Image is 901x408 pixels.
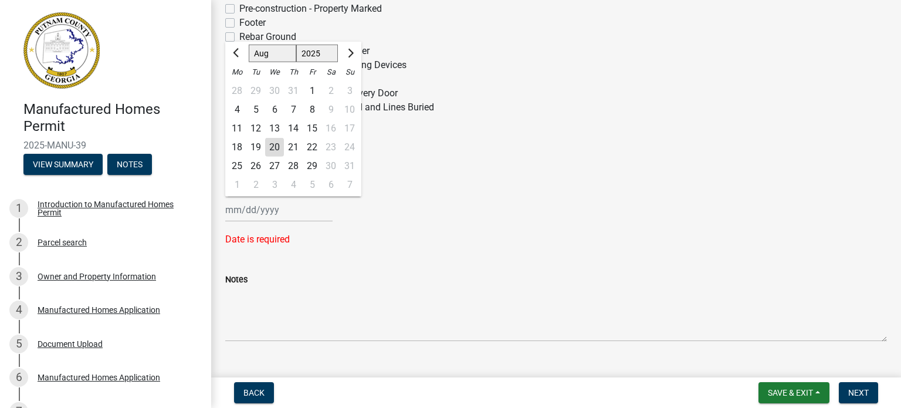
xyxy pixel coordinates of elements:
div: Introduction to Manufactured Homes Permit [38,200,192,217]
div: Owner and Property Information [38,272,156,281]
div: 31 [284,82,303,100]
div: Sa [321,63,340,82]
div: Friday, August 15, 2025 [303,119,321,138]
div: 6 [9,368,28,387]
div: Monday, August 25, 2025 [228,157,246,176]
wm-modal-confirm: Summary [23,160,103,170]
div: Wednesday, August 6, 2025 [265,100,284,119]
div: We [265,63,284,82]
div: 7 [284,100,303,119]
div: 29 [303,157,321,176]
div: 28 [284,157,303,176]
div: 25 [228,157,246,176]
div: Friday, August 29, 2025 [303,157,321,176]
img: Putnam County, Georgia [23,12,100,89]
div: 2 [246,176,265,194]
div: 5 [303,176,321,194]
div: Tuesday, August 5, 2025 [246,100,265,119]
div: Thursday, August 28, 2025 [284,157,303,176]
div: Tuesday, July 29, 2025 [246,82,265,100]
div: Tuesday, September 2, 2025 [246,176,265,194]
div: 5 [246,100,265,119]
div: 5 [9,335,28,353]
wm-modal-confirm: Notes [107,160,152,170]
div: Monday, September 1, 2025 [228,176,246,194]
div: 13 [265,119,284,138]
div: 18 [228,138,246,157]
div: Friday, August 1, 2025 [303,82,321,100]
button: Next month [343,44,357,63]
div: 19 [246,138,265,157]
div: Tuesday, August 19, 2025 [246,138,265,157]
span: Save & Exit [768,388,813,397]
div: Th [284,63,303,82]
div: Parcel search [38,238,87,247]
select: Select month [249,45,296,62]
label: Pre-construction - Property Marked [239,2,382,16]
span: Next [848,388,869,397]
div: Friday, August 8, 2025 [303,100,321,119]
div: 15 [303,119,321,138]
div: Manufactured Homes Application [38,373,160,382]
div: Document Upload [38,340,103,348]
div: Monday, August 4, 2025 [228,100,246,119]
button: Back [234,382,274,403]
div: Date is required [225,232,887,247]
div: 20 [265,138,284,157]
div: Thursday, August 14, 2025 [284,119,303,138]
div: Thursday, August 21, 2025 [284,138,303,157]
div: Wednesday, August 27, 2025 [265,157,284,176]
div: Mo [228,63,246,82]
div: Monday, July 28, 2025 [228,82,246,100]
div: 4 [9,301,28,319]
div: 11 [228,119,246,138]
div: Wednesday, July 30, 2025 [265,82,284,100]
div: 27 [265,157,284,176]
div: Thursday, September 4, 2025 [284,176,303,194]
div: 4 [228,100,246,119]
div: 3 [9,267,28,286]
div: 12 [246,119,265,138]
div: 1 [9,199,28,218]
div: 22 [303,138,321,157]
div: Monday, August 11, 2025 [228,119,246,138]
div: 2 [9,233,28,252]
div: 1 [228,176,246,194]
div: 8 [303,100,321,119]
div: 3 [265,176,284,194]
div: Wednesday, August 13, 2025 [265,119,284,138]
div: Friday, September 5, 2025 [303,176,321,194]
div: 6 [265,100,284,119]
div: 26 [246,157,265,176]
div: Tuesday, August 26, 2025 [246,157,265,176]
div: Fr [303,63,321,82]
label: Rebar Ground [239,30,296,44]
div: Thursday, August 7, 2025 [284,100,303,119]
div: Friday, August 22, 2025 [303,138,321,157]
div: 4 [284,176,303,194]
label: Notes [225,276,248,284]
button: View Summary [23,154,103,175]
input: mm/dd/yyyy [225,198,333,222]
span: Back [243,388,265,397]
label: Footer [239,16,266,30]
div: 29 [246,82,265,100]
button: Next [839,382,878,403]
select: Select year [296,45,338,62]
div: 21 [284,138,303,157]
button: Previous month [230,44,244,63]
div: Thursday, July 31, 2025 [284,82,303,100]
div: Tu [246,63,265,82]
div: 14 [284,119,303,138]
div: Su [340,63,359,82]
div: Manufactured Homes Application [38,306,160,314]
h4: Manufactured Homes Permit [23,101,202,135]
span: 2025-MANU-39 [23,140,188,151]
button: Notes [107,154,152,175]
button: Save & Exit [758,382,829,403]
div: 1 [303,82,321,100]
div: Monday, August 18, 2025 [228,138,246,157]
div: Wednesday, September 3, 2025 [265,176,284,194]
div: Tuesday, August 12, 2025 [246,119,265,138]
div: 28 [228,82,246,100]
